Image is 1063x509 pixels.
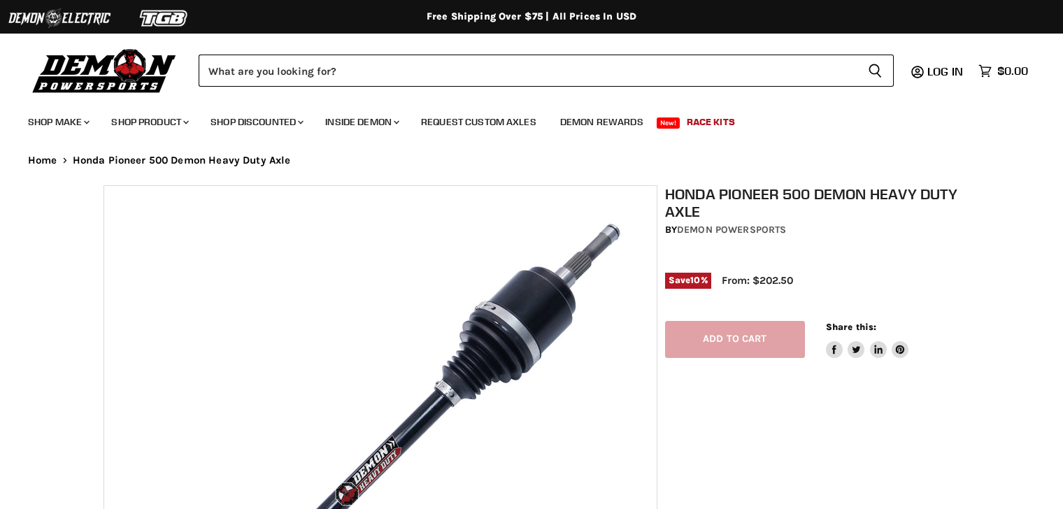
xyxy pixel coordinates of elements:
[665,185,967,220] h1: Honda Pioneer 500 Demon Heavy Duty Axle
[676,108,745,136] a: Race Kits
[550,108,654,136] a: Demon Rewards
[665,222,967,238] div: by
[665,273,711,288] span: Save %
[857,55,894,87] button: Search
[200,108,312,136] a: Shop Discounted
[677,224,786,236] a: Demon Powersports
[28,155,57,166] a: Home
[17,108,98,136] a: Shop Make
[411,108,547,136] a: Request Custom Axles
[722,274,793,287] span: From: $202.50
[73,155,291,166] span: Honda Pioneer 500 Demon Heavy Duty Axle
[690,275,700,285] span: 10
[112,5,217,31] img: TGB Logo 2
[7,5,112,31] img: Demon Electric Logo 2
[101,108,197,136] a: Shop Product
[997,64,1028,78] span: $0.00
[921,65,971,78] a: Log in
[315,108,408,136] a: Inside Demon
[199,55,857,87] input: Search
[657,117,680,129] span: New!
[971,61,1035,81] a: $0.00
[826,321,909,358] aside: Share this:
[199,55,894,87] form: Product
[927,64,963,78] span: Log in
[17,102,1025,136] ul: Main menu
[28,45,181,95] img: Demon Powersports
[826,322,876,332] span: Share this:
